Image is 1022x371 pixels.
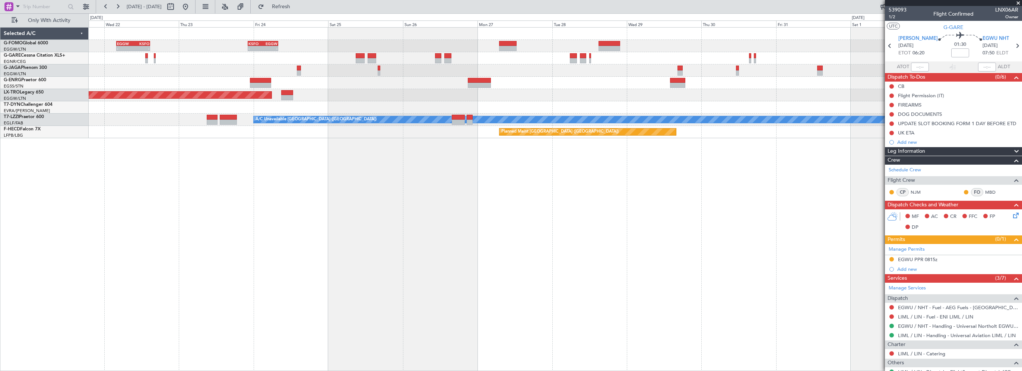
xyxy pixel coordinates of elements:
span: AC [931,213,938,221]
div: FO [971,188,983,196]
div: Flight Permission (IT) [898,92,944,99]
a: F-HECDFalcon 7X [4,127,41,131]
span: [DATE] - [DATE] [127,3,162,10]
span: 07:50 [983,50,994,57]
a: NJM [911,189,927,196]
a: T7-DYNChallenger 604 [4,102,53,107]
span: Leg Information [888,147,925,156]
span: FFC [969,213,977,221]
div: FIREARMS [898,102,921,108]
a: EGGW/LTN [4,47,26,52]
a: EGGW/LTN [4,71,26,77]
span: G-FOMO [4,41,23,45]
a: EGLF/FAB [4,120,23,126]
a: EGGW/LTN [4,96,26,101]
span: LNX06AR [995,6,1018,14]
span: 06:20 [913,50,924,57]
div: EGWU PPR 0815z [898,256,937,263]
a: Manage Permits [889,246,925,253]
span: 1/2 [889,14,907,20]
a: Manage Services [889,285,926,292]
a: EGSS/STN [4,83,23,89]
span: 01:30 [954,41,966,48]
span: (0/1) [995,235,1006,243]
span: Permits [888,235,905,244]
span: ATOT [897,63,909,71]
span: ALDT [998,63,1010,71]
span: DP [912,224,918,231]
a: MBD [985,189,1002,196]
span: T7-DYN [4,102,20,107]
span: Owner [995,14,1018,20]
div: KSFO [133,41,149,46]
a: LIML / LIN - Fuel - ENI LIML / LIN [898,314,973,320]
input: --:-- [911,63,929,72]
span: [DATE] [898,42,914,50]
div: Sat 25 [328,20,403,27]
div: KSFO [248,41,263,46]
span: G-GARE [943,23,964,31]
div: Sat 1 [851,20,925,27]
span: F-HECD [4,127,20,131]
span: ELDT [996,50,1008,57]
div: Mon 27 [477,20,552,27]
span: Dispatch To-Dos [888,73,925,82]
span: Dispatch [888,294,908,303]
span: Others [888,359,904,367]
div: - [263,46,277,51]
a: G-FOMOGlobal 6000 [4,41,48,45]
div: Fri 31 [776,20,851,27]
div: Fri 24 [254,20,328,27]
div: EGGW [117,41,133,46]
a: LIML / LIN - Catering [898,351,945,357]
span: LX-TRO [4,90,20,95]
span: T7-LZZI [4,115,19,119]
a: LX-TROLegacy 650 [4,90,44,95]
span: (3/7) [995,274,1006,282]
a: G-JAGAPhenom 300 [4,66,47,70]
a: G-GARECessna Citation XLS+ [4,53,65,58]
span: CR [950,213,956,221]
div: Planned Maint [GEOGRAPHIC_DATA] ([GEOGRAPHIC_DATA]) [501,126,619,137]
a: Schedule Crew [889,167,921,174]
a: EGWU / NHT - Handling - Universal Northolt EGWU / NHT [898,323,1018,329]
div: UPDATE SLOT BOOKING FORM 1 DAY BEFORE ETD [898,120,1016,127]
span: Services [888,274,907,283]
input: Trip Number [23,1,66,12]
span: Charter [888,340,905,349]
div: DOG DOCUMENTS [898,111,942,117]
div: - [117,46,133,51]
span: Refresh [266,4,297,9]
div: Add new [897,139,1018,145]
span: FP [990,213,995,221]
span: Only With Activity [19,18,79,23]
button: UTC [887,23,900,29]
div: Add new [897,266,1018,272]
div: UK ETA [898,130,914,136]
a: LFPB/LBG [4,133,23,138]
div: Tue 28 [552,20,627,27]
div: EGGW [263,41,277,46]
button: Refresh [254,1,299,13]
div: Thu 23 [179,20,253,27]
span: G-JAGA [4,66,21,70]
div: Wed 22 [104,20,179,27]
div: CP [896,188,909,196]
span: G-ENRG [4,78,21,82]
div: Thu 30 [701,20,776,27]
div: - [248,46,263,51]
div: [DATE] [90,15,103,21]
span: (0/6) [995,73,1006,81]
div: CB [898,83,904,89]
span: Crew [888,156,900,165]
div: - [133,46,149,51]
a: EGWU / NHT - Fuel - AEG Fuels - [GEOGRAPHIC_DATA] / [GEOGRAPHIC_DATA] [898,304,1018,311]
div: A/C Unavailable [GEOGRAPHIC_DATA] ([GEOGRAPHIC_DATA]) [256,114,377,125]
span: Dispatch Checks and Weather [888,201,958,209]
div: Sun 26 [403,20,477,27]
span: [DATE] [983,42,998,50]
a: G-ENRGPraetor 600 [4,78,46,82]
span: Flight Crew [888,176,915,185]
span: 539093 [889,6,907,14]
span: EGWU NHT [983,35,1009,42]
